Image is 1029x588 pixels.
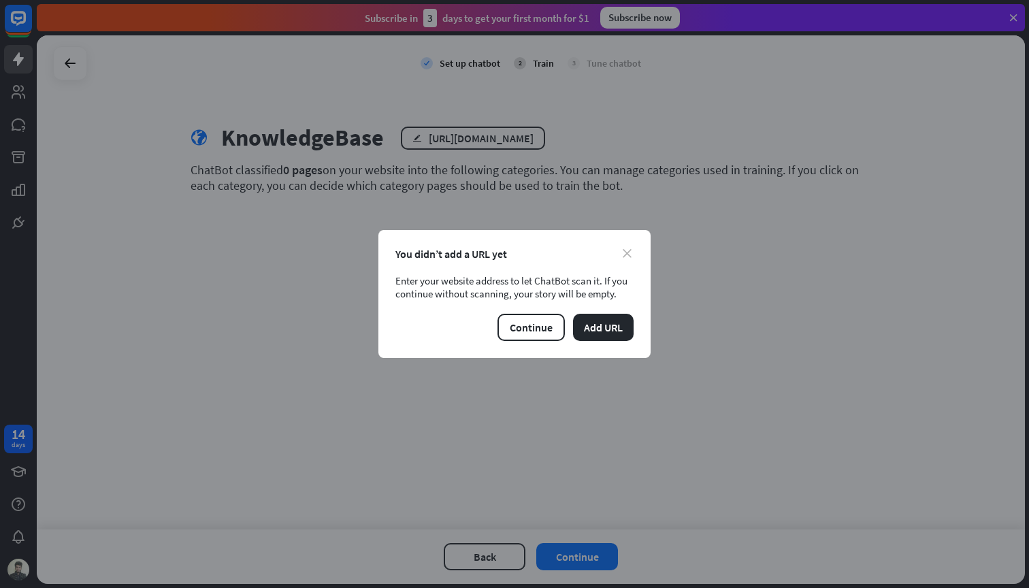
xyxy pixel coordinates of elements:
[395,247,634,261] div: You didn’t add a URL yet
[11,5,52,46] button: Open LiveChat chat widget
[497,314,565,341] button: Continue
[395,274,634,300] div: Enter your website address to let ChatBot scan it. If you continue without scanning, your story w...
[573,314,634,341] button: Add URL
[623,249,632,258] i: close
